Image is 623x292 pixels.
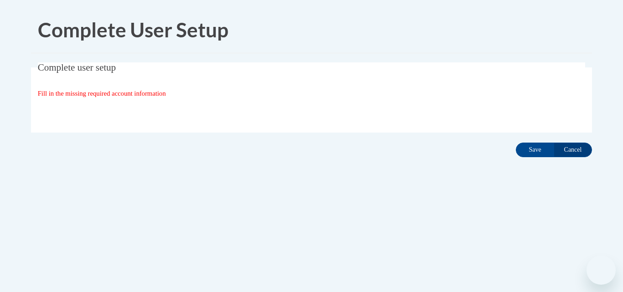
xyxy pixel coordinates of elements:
[38,18,228,41] span: Complete User Setup
[38,90,166,97] span: Fill in the missing required account information
[38,62,116,73] span: Complete user setup
[587,256,616,285] iframe: Button to launch messaging window
[554,143,592,157] input: Cancel
[516,143,554,157] input: Save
